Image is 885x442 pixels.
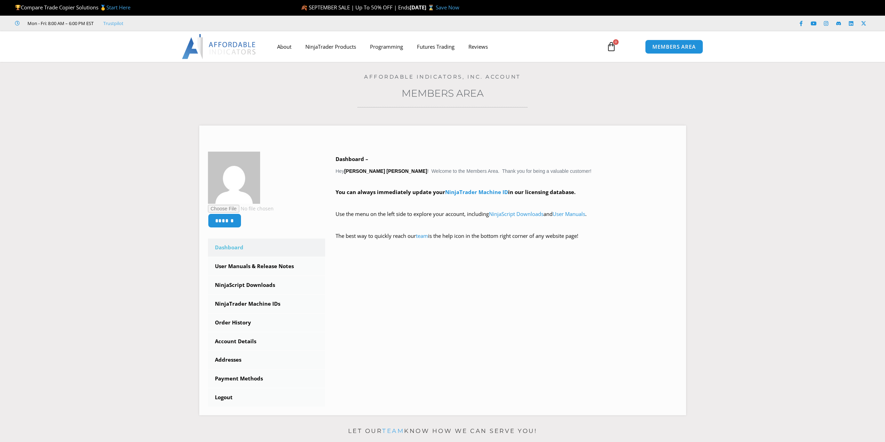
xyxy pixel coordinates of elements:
[410,39,461,55] a: Futures Trading
[208,239,325,257] a: Dashboard
[208,370,325,388] a: Payment Methods
[613,39,619,45] span: 0
[645,40,703,54] a: MEMBERS AREA
[336,231,677,251] p: The best way to quickly reach our is the help icon in the bottom right corner of any website page!
[208,332,325,351] a: Account Details
[301,4,410,11] span: 🍂 SEPTEMBER SALE | Up To 50% OFF | Ends
[596,37,627,57] a: 0
[208,239,325,407] nav: Account pages
[489,210,544,217] a: NinjaScript Downloads
[553,210,585,217] a: User Manuals
[336,155,368,162] b: Dashboard –
[436,4,459,11] a: Save Now
[26,19,94,27] span: Mon - Fri: 8:00 AM – 6:00 PM EST
[336,154,677,251] div: Hey ! Welcome to the Members Area. Thank you for being a valuable customer!
[445,188,508,195] a: NinjaTrader Machine ID
[106,4,130,11] a: Start Here
[416,232,428,239] a: team
[270,39,298,55] a: About
[208,314,325,332] a: Order History
[199,426,686,437] p: Let our know how we can serve you!
[402,87,484,99] a: Members Area
[382,427,404,434] a: team
[208,295,325,313] a: NinjaTrader Machine IDs
[461,39,495,55] a: Reviews
[336,188,576,195] strong: You can always immediately update your in our licensing database.
[208,276,325,294] a: NinjaScript Downloads
[103,19,123,27] a: Trustpilot
[270,39,598,55] nav: Menu
[298,39,363,55] a: NinjaTrader Products
[15,4,130,11] span: Compare Trade Copier Solutions 🥇
[363,39,410,55] a: Programming
[208,351,325,369] a: Addresses
[208,257,325,275] a: User Manuals & Release Notes
[208,388,325,407] a: Logout
[410,4,436,11] strong: [DATE] ⌛
[652,44,696,49] span: MEMBERS AREA
[364,73,521,80] a: Affordable Indicators, Inc. Account
[15,5,21,10] img: 🏆
[336,209,677,229] p: Use the menu on the left side to explore your account, including and .
[344,168,427,174] strong: [PERSON_NAME] [PERSON_NAME]
[182,34,257,59] img: LogoAI | Affordable Indicators – NinjaTrader
[208,152,260,204] img: 8238e644ec491e7434616f3b299f517a81825848ff9ea252367ca992b10acf87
